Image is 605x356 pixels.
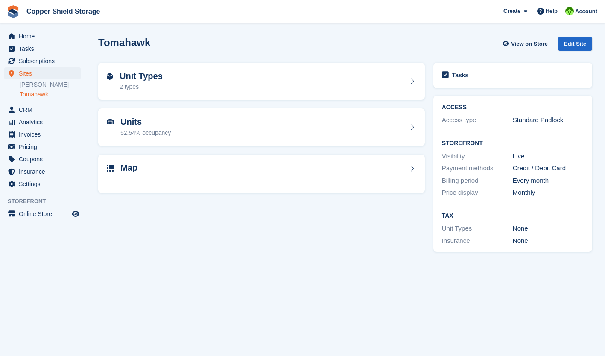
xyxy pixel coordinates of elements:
a: Copper Shield Storage [23,4,103,18]
div: Edit Site [558,37,592,51]
a: Unit Types 2 types [98,63,425,100]
span: CRM [19,104,70,116]
span: Storefront [8,197,85,206]
h2: Units [120,117,171,127]
a: menu [4,116,81,128]
h2: Storefront [442,140,584,147]
div: Billing period [442,176,513,186]
a: menu [4,55,81,67]
h2: Tasks [452,71,469,79]
img: Stephanie Wirhanowicz [565,7,574,15]
a: Map [98,155,425,193]
span: View on Store [511,40,548,48]
span: Analytics [19,116,70,128]
span: Sites [19,67,70,79]
div: Visibility [442,152,513,161]
span: Invoices [19,128,70,140]
div: 52.54% occupancy [120,128,171,137]
span: Coupons [19,153,70,165]
h2: Tomahawk [98,37,150,48]
h2: ACCESS [442,104,584,111]
span: Create [503,7,520,15]
span: Pricing [19,141,70,153]
a: Preview store [70,209,81,219]
a: menu [4,141,81,153]
div: Standard Padlock [513,115,584,125]
a: [PERSON_NAME] [20,81,81,89]
span: Help [546,7,558,15]
h2: Tax [442,213,584,219]
a: View on Store [501,37,551,51]
a: menu [4,43,81,55]
span: Subscriptions [19,55,70,67]
div: Price display [442,188,513,198]
a: menu [4,178,81,190]
img: unit-icn-7be61d7bf1b0ce9d3e12c5938cc71ed9869f7b940bace4675aadf7bd6d80202e.svg [107,119,114,125]
h2: Unit Types [120,71,163,81]
a: menu [4,208,81,220]
div: 2 types [120,82,163,91]
a: menu [4,67,81,79]
span: Online Store [19,208,70,220]
span: Tasks [19,43,70,55]
span: Home [19,30,70,42]
a: menu [4,166,81,178]
div: None [513,224,584,233]
div: Live [513,152,584,161]
a: menu [4,104,81,116]
a: Units 52.54% occupancy [98,108,425,146]
div: Insurance [442,236,513,246]
div: Unit Types [442,224,513,233]
div: Monthly [513,188,584,198]
span: Account [575,7,597,16]
a: Edit Site [558,37,592,54]
h2: Map [120,163,137,173]
a: menu [4,30,81,42]
img: unit-type-icn-2b2737a686de81e16bb02015468b77c625bbabd49415b5ef34ead5e3b44a266d.svg [107,73,113,80]
div: Access type [442,115,513,125]
span: Settings [19,178,70,190]
a: menu [4,128,81,140]
div: Payment methods [442,163,513,173]
span: Insurance [19,166,70,178]
div: Every month [513,176,584,186]
div: Credit / Debit Card [513,163,584,173]
a: Tomahawk [20,90,81,99]
a: menu [4,153,81,165]
img: stora-icon-8386f47178a22dfd0bd8f6a31ec36ba5ce8667c1dd55bd0f319d3a0aa187defe.svg [7,5,20,18]
div: None [513,236,584,246]
img: map-icn-33ee37083ee616e46c38cad1a60f524a97daa1e2b2c8c0bc3eb3415660979fc1.svg [107,165,114,172]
